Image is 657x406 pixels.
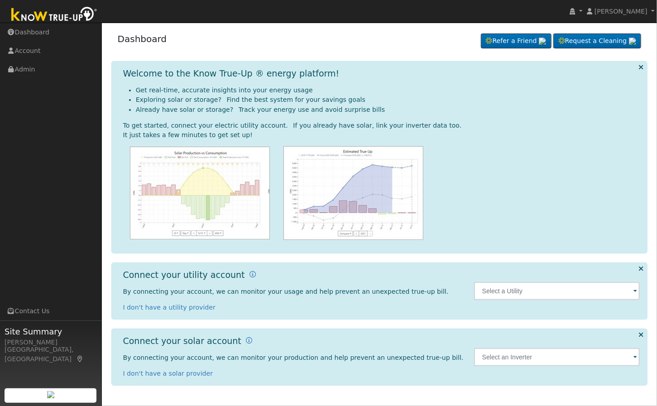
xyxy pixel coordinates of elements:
[123,270,245,280] h1: Connect your utility account
[539,38,546,45] img: retrieve
[123,130,640,140] div: It just takes a few minutes to get set up!
[481,33,551,49] a: Refer a Friend
[123,336,241,346] h1: Connect your solar account
[118,33,167,44] a: Dashboard
[123,68,340,79] h1: Welcome to the Know True-Up ® energy platform!
[123,288,449,295] span: By connecting your account, we can monitor your usage and help prevent an unexpected true-up bill.
[553,33,641,49] a: Request a Cleaning
[7,5,102,25] img: Know True-Up
[136,86,640,95] li: Get real-time, accurate insights into your energy usage
[47,391,54,398] img: retrieve
[5,338,97,347] div: [PERSON_NAME]
[123,304,216,311] a: I don't have a utility provider
[123,370,213,377] a: I don't have a solar provider
[136,105,640,115] li: Already have solar or storage? Track your energy use and avoid surprise bills
[474,348,640,366] input: Select an Inverter
[474,282,640,300] input: Select a Utility
[123,354,464,361] span: By connecting your account, we can monitor your production and help prevent an unexpected true-up...
[5,345,97,364] div: [GEOGRAPHIC_DATA], [GEOGRAPHIC_DATA]
[76,355,84,363] a: Map
[5,325,97,338] span: Site Summary
[123,121,640,130] div: To get started, connect your electric utility account. If you already have solar, link your inver...
[136,95,640,105] li: Exploring solar or storage? Find the best system for your savings goals
[595,8,647,15] span: [PERSON_NAME]
[629,38,636,45] img: retrieve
